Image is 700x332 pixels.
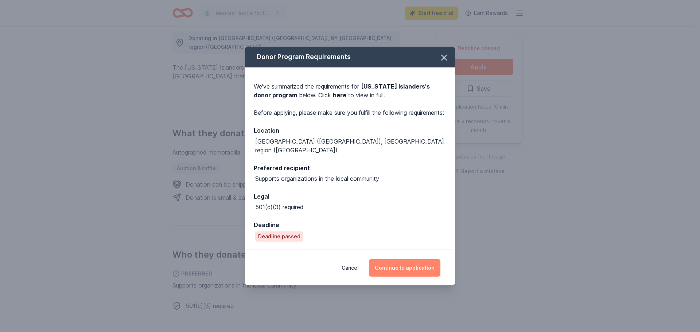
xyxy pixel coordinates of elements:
[342,259,359,277] button: Cancel
[255,137,446,155] div: [GEOGRAPHIC_DATA] ([GEOGRAPHIC_DATA]), [GEOGRAPHIC_DATA] region ([GEOGRAPHIC_DATA])
[333,91,346,99] a: here
[254,220,446,230] div: Deadline
[254,108,446,117] div: Before applying, please make sure you fulfill the following requirements:
[245,47,455,67] div: Donor Program Requirements
[369,259,440,277] button: Continue to application
[254,126,446,135] div: Location
[254,163,446,173] div: Preferred recipient
[255,231,303,242] div: Deadline passed
[255,174,379,183] div: Supports organizations in the local community
[254,82,446,99] div: We've summarized the requirements for below. Click to view in full.
[254,192,446,201] div: Legal
[255,203,304,211] div: 501(c)(3) required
